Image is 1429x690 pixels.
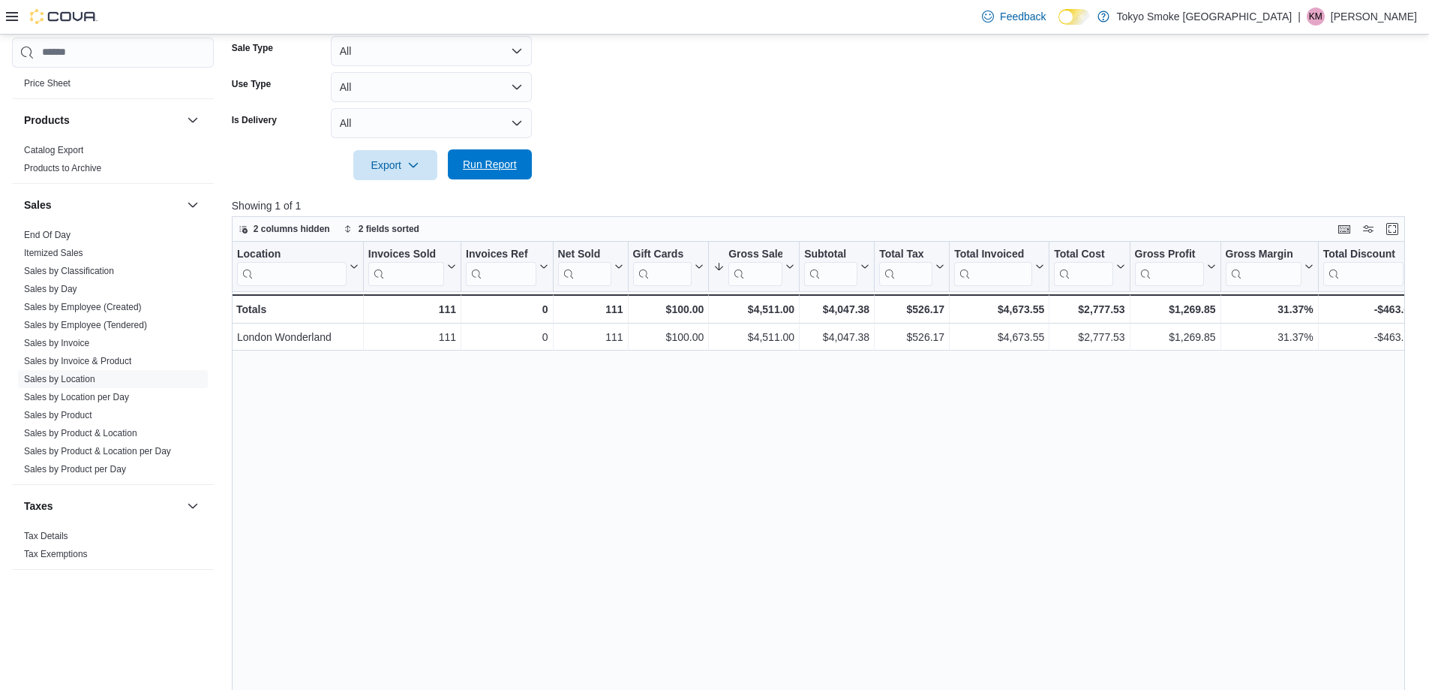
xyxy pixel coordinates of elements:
[24,144,83,156] span: Catalog Export
[30,9,98,24] img: Cova
[1225,248,1301,262] div: Gross Margin
[954,248,1032,262] div: Total Invoiced
[804,328,869,346] div: $4,047.38
[1383,220,1401,238] button: Enter fullscreen
[466,328,548,346] div: 0
[1134,248,1215,286] button: Gross Profit
[804,300,869,318] div: $4,047.38
[879,248,932,286] div: Total Tax
[954,248,1044,286] button: Total Invoiced
[24,409,92,421] span: Sales by Product
[331,108,532,138] button: All
[1054,248,1112,286] div: Total Cost
[24,530,68,542] span: Tax Details
[466,300,548,318] div: 0
[237,248,347,286] div: Location
[24,391,129,403] span: Sales by Location per Day
[24,428,137,438] a: Sales by Product & Location
[24,549,88,559] a: Tax Exemptions
[24,78,71,89] a: Price Sheet
[24,499,53,514] h3: Taxes
[362,150,428,180] span: Export
[12,141,214,183] div: Products
[24,265,114,277] span: Sales by Classification
[557,248,611,286] div: Net Sold
[1134,300,1215,318] div: $1,269.85
[24,163,101,173] a: Products to Archive
[632,300,704,318] div: $100.00
[232,198,1417,213] p: Showing 1 of 1
[879,328,944,346] div: $526.17
[24,338,89,348] a: Sales by Invoice
[1054,300,1124,318] div: $2,777.53
[24,463,126,475] span: Sales by Product per Day
[954,300,1044,318] div: $4,673.55
[713,328,794,346] div: $4,511.00
[338,220,425,238] button: 2 fields sorted
[237,248,359,286] button: Location
[331,36,532,66] button: All
[24,392,129,402] a: Sales by Location per Day
[236,300,359,318] div: Totals
[1054,328,1124,346] div: $2,777.53
[879,300,944,318] div: $526.17
[632,328,704,346] div: $100.00
[12,527,214,569] div: Taxes
[24,162,101,174] span: Products to Archive
[368,248,444,262] div: Invoices Sold
[24,284,77,294] a: Sales by Day
[1298,8,1301,26] p: |
[24,197,181,212] button: Sales
[232,114,277,126] label: Is Delivery
[24,410,92,420] a: Sales by Product
[237,328,359,346] div: London Wonderland
[1323,300,1415,318] div: -$463.62
[1331,8,1417,26] p: [PERSON_NAME]
[24,427,137,439] span: Sales by Product & Location
[24,499,181,514] button: Taxes
[1058,9,1090,25] input: Dark Mode
[359,223,419,235] span: 2 fields sorted
[24,356,131,366] a: Sales by Invoice & Product
[557,248,611,262] div: Net Sold
[1000,9,1046,24] span: Feedback
[804,248,857,286] div: Subtotal
[24,230,71,240] a: End Of Day
[466,248,536,286] div: Invoices Ref
[368,300,456,318] div: 111
[1058,25,1059,26] span: Dark Mode
[954,248,1032,286] div: Total Invoiced
[1323,248,1415,286] button: Total Discount
[1134,248,1203,262] div: Gross Profit
[24,283,77,295] span: Sales by Day
[557,328,623,346] div: 111
[331,72,532,102] button: All
[24,197,52,212] h3: Sales
[632,248,692,286] div: Gift Card Sales
[24,445,171,457] span: Sales by Product & Location per Day
[879,248,944,286] button: Total Tax
[24,337,89,349] span: Sales by Invoice
[24,229,71,241] span: End Of Day
[12,226,214,484] div: Sales
[1225,248,1301,286] div: Gross Margin
[184,196,202,214] button: Sales
[466,248,548,286] button: Invoices Ref
[368,248,444,286] div: Invoices Sold
[632,248,704,286] button: Gift Cards
[976,2,1052,32] a: Feedback
[728,248,782,286] div: Gross Sales
[728,248,782,262] div: Gross Sales
[954,328,1044,346] div: $4,673.55
[1359,220,1377,238] button: Display options
[24,113,181,128] button: Products
[713,248,794,286] button: Gross Sales
[557,248,623,286] button: Net Sold
[1335,220,1353,238] button: Keyboard shortcuts
[24,266,114,276] a: Sales by Classification
[237,248,347,262] div: Location
[804,248,869,286] button: Subtotal
[1117,8,1292,26] p: Tokyo Smoke [GEOGRAPHIC_DATA]
[463,157,517,172] span: Run Report
[233,220,336,238] button: 2 columns hidden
